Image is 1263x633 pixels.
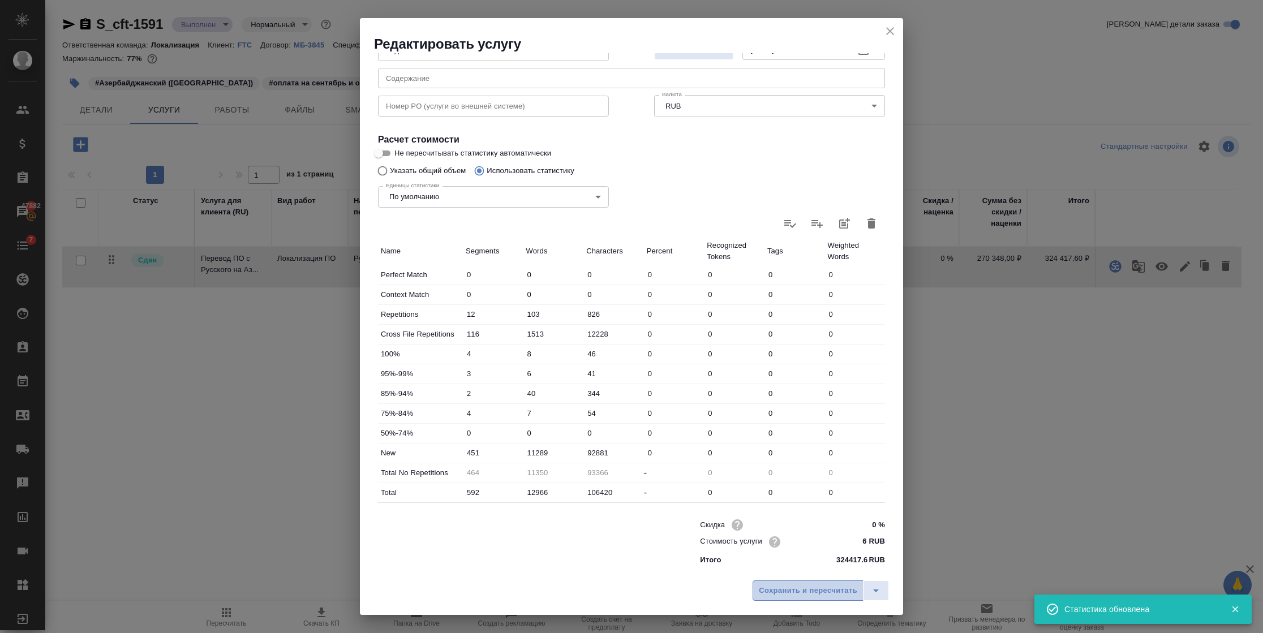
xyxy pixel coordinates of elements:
[523,326,584,342] input: ✎ Введи что-нибудь
[776,210,804,237] label: Обновить статистику
[381,467,460,479] p: Total No Repetitions
[644,466,704,480] div: -
[824,464,885,481] input: Пустое поле
[381,428,460,439] p: 50%-74%
[523,286,584,303] input: ✎ Введи что-нибудь
[804,210,831,237] label: Слить статистику
[374,35,903,53] h2: Редактировать услугу
[700,519,725,531] p: Скидка
[523,405,584,421] input: ✎ Введи что-нибудь
[700,536,762,547] p: Стоимость услуги
[647,246,702,257] p: Percent
[824,484,885,501] input: ✎ Введи что-нибудь
[644,385,704,402] input: ✎ Введи что-нибудь
[824,425,885,441] input: ✎ Введи что-нибудь
[523,346,584,362] input: ✎ Введи что-нибудь
[704,306,764,322] input: ✎ Введи что-нибудь
[463,445,523,461] input: ✎ Введи что-нибудь
[583,425,644,441] input: ✎ Введи что-нибудь
[583,306,644,322] input: ✎ Введи что-нибудь
[753,580,864,601] button: Сохранить и пересчитать
[644,326,704,342] input: ✎ Введи что-нибудь
[381,348,460,360] p: 100%
[463,385,523,402] input: ✎ Введи что-нибудь
[381,309,460,320] p: Repetitions
[583,464,644,481] input: Пустое поле
[662,101,684,111] button: RUB
[526,246,581,257] p: Words
[704,346,764,362] input: ✎ Введи что-нибудь
[644,365,704,382] input: ✎ Введи что-нибудь
[523,306,584,322] input: ✎ Введи что-нибудь
[381,487,460,498] p: Total
[764,306,825,322] input: ✎ Введи что-нибудь
[764,286,825,303] input: ✎ Введи что-нибудь
[824,405,885,421] input: ✎ Введи что-нибудь
[583,385,644,402] input: ✎ Введи что-нибудь
[836,554,867,566] p: 324417.6
[824,266,885,283] input: ✎ Введи что-нибудь
[764,464,825,481] input: Пустое поле
[523,464,584,481] input: Пустое поле
[586,246,641,257] p: Characters
[523,425,584,441] input: ✎ Введи что-нибудь
[394,148,551,159] span: Не пересчитывать статистику автоматически
[764,484,825,501] input: ✎ Введи что-нибудь
[463,346,523,362] input: ✎ Введи что-нибудь
[523,484,584,501] input: ✎ Введи что-нибудь
[463,365,523,382] input: ✎ Введи что-нибудь
[583,484,644,501] input: ✎ Введи что-нибудь
[644,405,704,421] input: ✎ Введи что-нибудь
[707,240,762,262] p: Recognized Tokens
[583,326,644,342] input: ✎ Введи что-нибудь
[381,368,460,380] p: 95%-99%
[523,385,584,402] input: ✎ Введи что-нибудь
[704,464,764,481] input: Пустое поле
[378,186,609,208] div: По умолчанию
[654,95,885,117] div: RUB
[704,365,764,382] input: ✎ Введи что-нибудь
[827,240,882,262] p: Weighted Words
[824,346,885,362] input: ✎ Введи что-нибудь
[764,365,825,382] input: ✎ Введи что-нибудь
[869,554,885,566] p: RUB
[764,326,825,342] input: ✎ Введи что-нибудь
[764,445,825,461] input: ✎ Введи что-нибудь
[644,486,704,499] div: -
[378,133,885,147] h4: Расчет стоимости
[463,266,523,283] input: ✎ Введи что-нибудь
[381,289,460,300] p: Context Match
[644,266,704,283] input: ✎ Введи что-нибудь
[463,326,523,342] input: ✎ Введи что-нибудь
[381,447,460,459] p: New
[644,425,704,441] input: ✎ Введи что-нибудь
[882,23,899,40] button: close
[704,405,764,421] input: ✎ Введи что-нибудь
[644,346,704,362] input: ✎ Введи что-нибудь
[644,286,704,303] input: ✎ Введи что-нибудь
[1064,604,1214,615] div: Статистика обновлена
[824,365,885,382] input: ✎ Введи что-нибудь
[704,385,764,402] input: ✎ Введи что-нибудь
[583,445,644,461] input: ✎ Введи что-нибудь
[824,306,885,322] input: ✎ Введи что-нибудь
[466,246,521,257] p: Segments
[704,425,764,441] input: ✎ Введи что-нибудь
[764,425,825,441] input: ✎ Введи что-нибудь
[824,286,885,303] input: ✎ Введи что-нибудь
[753,580,889,601] div: split button
[523,445,584,461] input: ✎ Введи что-нибудь
[704,266,764,283] input: ✎ Введи что-нибудь
[583,286,644,303] input: ✎ Введи что-нибудь
[704,484,764,501] input: ✎ Введи что-нибудь
[463,306,523,322] input: ✎ Введи что-нибудь
[704,326,764,342] input: ✎ Введи что-нибудь
[523,266,584,283] input: ✎ Введи что-нибудь
[704,445,764,461] input: ✎ Введи что-нибудь
[824,385,885,402] input: ✎ Введи что-нибудь
[381,408,460,419] p: 75%-84%
[764,385,825,402] input: ✎ Введи что-нибудь
[858,210,885,237] button: Удалить статистику
[831,210,858,237] button: Добавить статистику в работы
[767,246,822,257] p: Tags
